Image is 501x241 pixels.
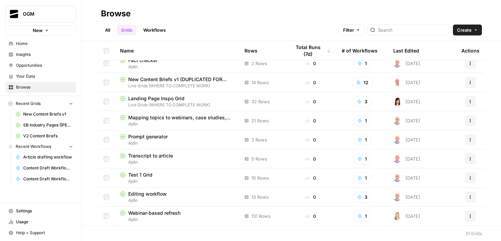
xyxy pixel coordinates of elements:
[393,193,420,201] div: [DATE]
[251,60,267,67] span: 2 Rows
[353,134,371,145] button: 1
[13,131,76,141] a: V2 Content Briefs
[393,193,401,201] img: 4tx75zylyv1pt3lh6v9ok7bbf875
[101,8,131,19] div: Browse
[251,79,269,86] span: 14 Rows
[251,117,269,124] span: 21 Rows
[128,133,168,140] span: Prompt generator
[5,141,76,152] button: Recent Workflows
[23,133,73,139] span: V2 Content Briefs
[16,230,73,236] span: Help + Support
[352,77,373,88] button: 12
[117,25,136,35] a: Grids
[139,25,170,35] a: Workflows
[101,25,114,35] a: All
[120,159,234,165] span: Ajdin
[353,211,371,222] button: 1
[291,98,331,105] div: 0
[5,5,76,22] button: Workspace: OGM
[5,38,76,49] a: Home
[291,136,331,143] div: 0
[16,62,73,69] span: Opportunities
[251,175,269,181] span: 10 Rows
[251,194,269,200] span: 13 Rows
[251,213,270,220] span: 131 Rows
[16,73,73,79] span: Your Data
[13,163,76,174] a: Content Draft Workflow v2 ([PERSON_NAME])
[13,109,76,120] a: New Content Briefs v1
[120,197,234,204] span: Ajdin
[5,206,76,216] a: Settings
[393,41,419,60] div: Last Edited
[5,25,76,35] button: New
[5,227,76,238] button: Help + Support
[13,174,76,184] a: Content Draft Workflow v1
[23,176,73,182] span: Content Draft Workflow v1
[23,122,73,128] span: SB Industry Pages ([PERSON_NAME] v3) Grid
[393,78,401,87] img: 188iwuyvzfh3ydj1fgy9ywkpn8q3
[353,172,371,183] button: 1
[393,78,420,87] div: [DATE]
[120,191,234,204] a: Editing workflowAjdin
[343,27,354,33] span: Filter
[453,25,482,35] button: Create
[291,79,331,86] div: 0
[291,60,331,67] div: 0
[128,76,234,83] span: New Content Briefs v1 (DUPLICATED FOR NEW CLIENTS)
[13,120,76,131] a: SB Industry Pages ([PERSON_NAME] v3) Grid
[291,155,331,162] div: 0
[120,64,234,70] span: Ajdin
[120,171,234,184] a: Test 1 GridAjdin
[393,174,401,182] img: 4tx75zylyv1pt3lh6v9ok7bbf875
[378,27,447,33] input: Search
[120,121,234,127] span: Ajdin
[291,213,331,220] div: 0
[16,41,73,47] span: Home
[291,117,331,124] div: 0
[393,136,420,144] div: [DATE]
[393,174,420,182] div: [DATE]
[23,111,73,117] span: New Content Briefs v1
[393,212,401,220] img: wewu8ukn9mv8ud6xwhkaea9uhsr0
[393,59,401,67] img: 4tx75zylyv1pt3lh6v9ok7bbf875
[128,152,173,159] span: Transcript to article
[5,71,76,82] a: Your Data
[353,115,371,126] button: 1
[339,25,365,35] button: Filter
[13,152,76,163] a: Article drafting workflow
[16,84,73,90] span: Browse
[128,95,185,102] span: Landing Page Inspo Grid
[120,178,234,184] span: Ajdin
[5,60,76,71] a: Opportunities
[23,11,64,17] span: OGM
[5,49,76,60] a: Insights
[120,216,234,223] span: Ajdin
[120,41,234,60] div: Name
[353,58,371,69] button: 1
[291,41,331,60] div: Total Runs (7d)
[120,114,234,127] a: Mapping topics to webinars, case studies, and productsAjdin
[353,96,372,107] button: 3
[120,57,234,70] a: Fact checkerAjdin
[16,208,73,214] span: Settings
[342,41,378,60] div: # of Workflows
[393,117,420,125] div: [DATE]
[120,76,234,89] a: New Content Briefs v1 (DUPLICATED FOR NEW CLIENTS)Live Grids (WHERE TO COMPLETE WORK)
[33,27,43,34] span: New
[5,82,76,93] a: Browse
[128,114,234,121] span: Mapping topics to webinars, case studies, and products
[16,144,51,150] span: Recent Workflows
[128,171,152,178] span: Test 1 Grid
[393,155,420,163] div: [DATE]
[120,152,234,165] a: Transcript to articleAjdin
[291,194,331,200] div: 0
[251,136,267,143] span: 3 Rows
[393,59,420,67] div: [DATE]
[461,41,480,60] div: Actions
[120,133,234,146] a: Prompt generatorAjdin
[23,165,73,171] span: Content Draft Workflow v2 ([PERSON_NAME])
[5,216,76,227] a: Usage
[353,192,372,202] button: 3
[120,95,234,108] a: Landing Page Inspo GridLive Grids (WHERE TO COMPLETE WORK)
[465,230,482,237] div: 31 Grids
